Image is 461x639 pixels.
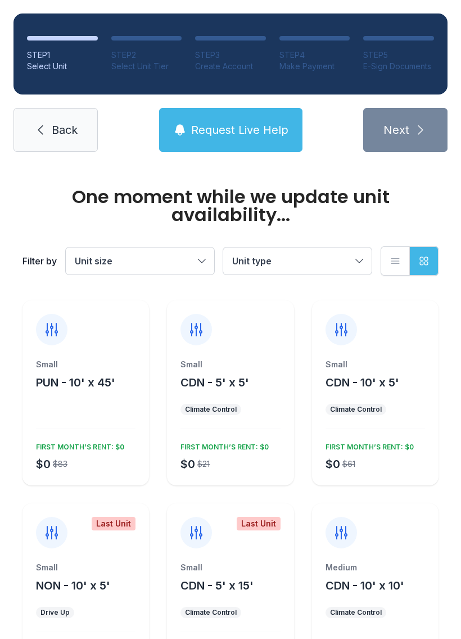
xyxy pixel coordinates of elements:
span: NON - 10' x 5' [36,579,110,592]
div: Select Unit Tier [111,61,182,72]
div: Small [36,359,135,370]
span: Unit size [75,255,112,267]
div: Climate Control [185,608,237,617]
div: $0 [180,456,195,472]
div: $0 [326,456,340,472]
button: CDN - 5' x 5' [180,375,249,390]
span: CDN - 5' x 5' [180,376,249,389]
div: Climate Control [185,405,237,414]
div: Last Unit [237,517,281,530]
div: FIRST MONTH’S RENT: $0 [31,438,124,452]
div: FIRST MONTH’S RENT: $0 [321,438,414,452]
button: CDN - 5' x 15' [180,578,254,593]
div: STEP 1 [27,49,98,61]
div: Drive Up [40,608,70,617]
div: FIRST MONTH’S RENT: $0 [176,438,269,452]
div: Small [36,562,135,573]
button: CDN - 10' x 10' [326,578,404,593]
div: STEP 2 [111,49,182,61]
button: NON - 10' x 5' [36,578,110,593]
button: Unit size [66,247,214,274]
span: PUN - 10' x 45' [36,376,115,389]
div: Small [326,359,425,370]
span: CDN - 10' x 5' [326,376,399,389]
span: Back [52,122,78,138]
div: Small [180,562,280,573]
div: Create Account [195,61,266,72]
span: Next [383,122,409,138]
div: Last Unit [92,517,135,530]
div: $83 [53,458,67,470]
button: CDN - 10' x 5' [326,375,399,390]
div: $21 [197,458,210,470]
div: Filter by [22,254,57,268]
button: PUN - 10' x 45' [36,375,115,390]
div: Select Unit [27,61,98,72]
span: Unit type [232,255,272,267]
span: CDN - 5' x 15' [180,579,254,592]
div: $61 [342,458,355,470]
div: Medium [326,562,425,573]
div: STEP 4 [279,49,350,61]
div: E-Sign Documents [363,61,434,72]
div: STEP 5 [363,49,434,61]
div: One moment while we update unit availability... [22,188,439,224]
div: STEP 3 [195,49,266,61]
div: Climate Control [330,608,382,617]
button: Unit type [223,247,372,274]
div: $0 [36,456,51,472]
span: CDN - 10' x 10' [326,579,404,592]
div: Small [180,359,280,370]
div: Climate Control [330,405,382,414]
div: Make Payment [279,61,350,72]
span: Request Live Help [191,122,288,138]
